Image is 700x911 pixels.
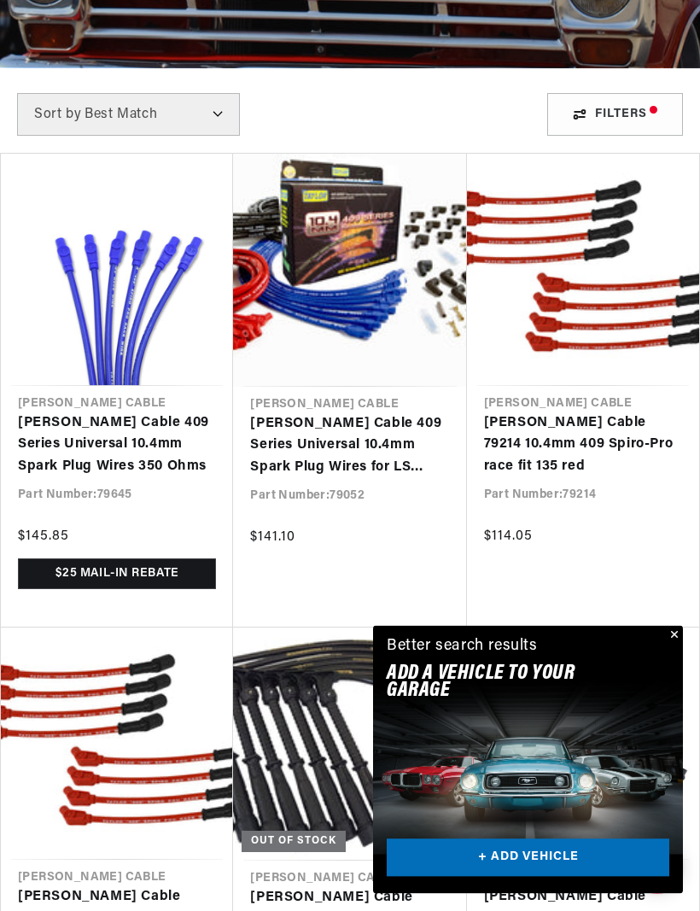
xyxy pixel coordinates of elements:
a: [PERSON_NAME] Cable 79214 10.4mm 409 Spiro-Pro race fit 135 red [484,413,682,479]
h2: Add A VEHICLE to your garage [387,665,627,700]
span: Sort by [34,108,81,122]
div: Better search results [387,634,538,659]
a: [PERSON_NAME] Cable 409 Series Universal 10.4mm Spark Plug Wires for LS Engines 350 Ohms [250,414,449,480]
a: + ADD VEHICLE [387,839,669,878]
a: [PERSON_NAME] Cable 409 Series Universal 10.4mm Spark Plug Wires 350 Ohms [18,413,216,479]
select: Sort by [17,94,240,137]
div: Filters [547,94,683,137]
button: Close [662,626,683,646]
